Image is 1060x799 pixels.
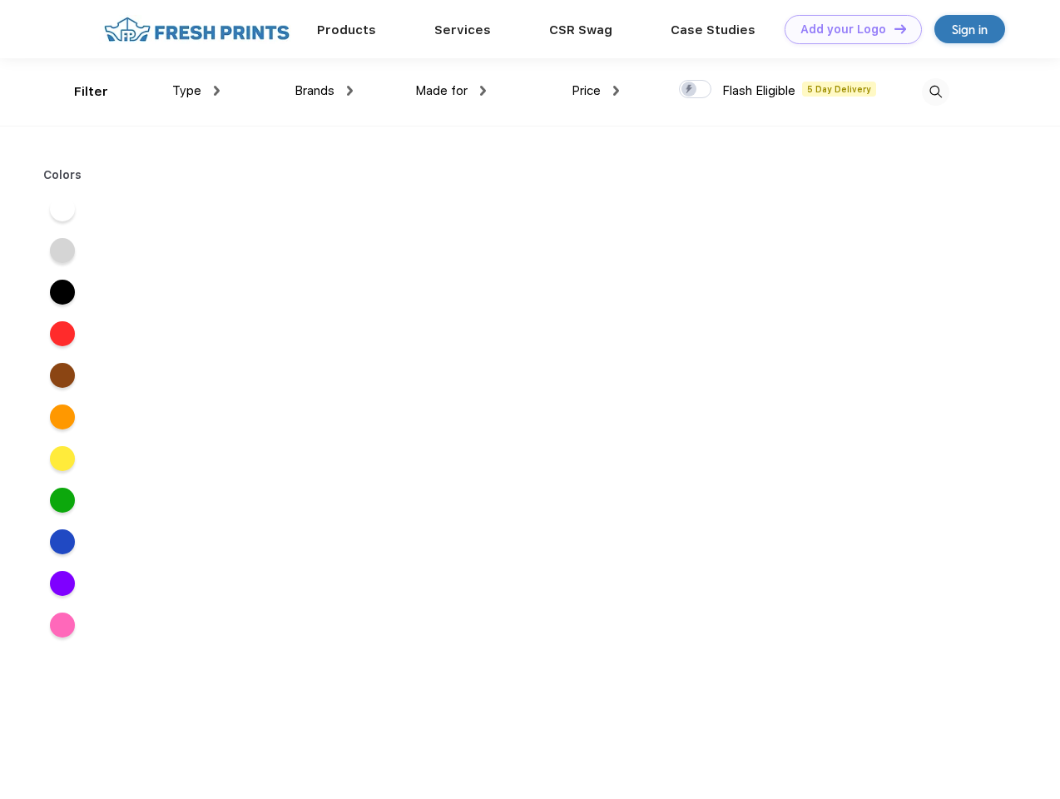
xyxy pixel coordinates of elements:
span: Brands [295,83,334,98]
span: 5 Day Delivery [802,82,876,97]
img: DT [894,24,906,33]
span: Price [572,83,601,98]
a: Products [317,22,376,37]
span: Made for [415,83,468,98]
span: Flash Eligible [722,83,795,98]
div: Colors [31,166,95,184]
img: dropdown.png [480,86,486,96]
a: Sign in [934,15,1005,43]
span: Type [172,83,201,98]
img: dropdown.png [613,86,619,96]
img: dropdown.png [347,86,353,96]
div: Sign in [952,20,988,39]
img: dropdown.png [214,86,220,96]
div: Add your Logo [800,22,886,37]
img: fo%20logo%202.webp [99,15,295,44]
div: Filter [74,82,108,102]
img: desktop_search.svg [922,78,949,106]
